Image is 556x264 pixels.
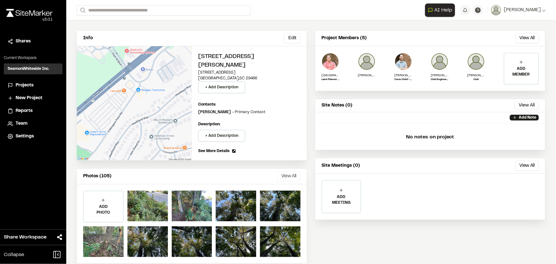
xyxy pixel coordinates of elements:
[358,53,376,70] img: Shane Zendrosky
[321,102,352,109] p: Site Notes (0)
[431,78,449,82] p: Civil Engineering Project Manager
[321,78,339,82] p: Land Planner II
[467,73,485,78] p: [PERSON_NAME]
[83,35,93,42] p: Info
[277,171,300,181] button: View All
[425,4,455,17] button: Open AI Assistant
[8,38,59,45] a: Shares
[76,5,88,16] button: Search
[504,7,541,14] span: [PERSON_NAME]
[8,120,59,127] a: Team
[320,127,540,147] p: No notes on project
[198,76,300,81] p: [GEOGRAPHIC_DATA] , SC 29466
[8,66,49,72] h3: SeamonWhiteside Inc.
[431,73,449,78] p: [PERSON_NAME]
[198,53,300,70] h2: [STREET_ADDRESS][PERSON_NAME]
[322,194,360,206] p: ADD MEETING
[515,102,539,109] button: View All
[425,4,458,17] div: Open AI Assistant
[8,107,59,114] a: Reports
[83,173,112,180] p: Photos (105)
[198,148,229,154] span: See More Details
[467,53,485,70] img: Daniel Ethredge
[8,95,59,102] a: New Project
[198,109,265,115] p: [PERSON_NAME]
[16,107,32,114] span: Reports
[84,204,123,216] p: ADD PHOTO
[321,53,339,70] img: trentin herrington
[6,17,53,23] div: Oh geez...please don't...
[16,120,27,127] span: Team
[8,133,59,140] a: Settings
[198,130,245,142] button: + Add Description
[431,53,449,70] img: Paul Peeples
[394,53,412,70] img: Kyle Atwood
[504,66,538,77] p: ADD MEMBER
[198,102,216,107] p: Contacts:
[516,161,539,171] button: View All
[198,121,300,127] p: Description:
[434,6,452,14] span: AI Help
[516,33,539,43] button: View All
[321,35,367,42] p: Project Members (5)
[198,70,300,76] p: [STREET_ADDRESS]
[321,162,360,169] p: Site Meetings (0)
[394,73,412,78] p: [PERSON_NAME]
[491,5,501,15] img: User
[519,115,536,121] p: Add Note
[198,81,245,93] button: + Add Description
[16,133,34,140] span: Settings
[467,78,485,82] p: Civil
[4,251,24,259] span: Collapse
[491,5,546,15] button: [PERSON_NAME]
[16,82,33,89] span: Projects
[358,73,376,78] p: [PERSON_NAME]
[4,55,62,61] p: Current Workspace
[4,233,47,241] span: Share Workspace
[16,38,31,45] span: Shares
[6,9,53,17] img: rebrand.png
[232,111,265,114] span: - Primary Contact
[321,73,339,78] p: [GEOGRAPHIC_DATA][PERSON_NAME]
[394,78,412,82] p: Crew Chief - SeamonWhiteside
[16,95,42,102] span: New Project
[284,33,300,43] button: Edit
[8,82,59,89] a: Projects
